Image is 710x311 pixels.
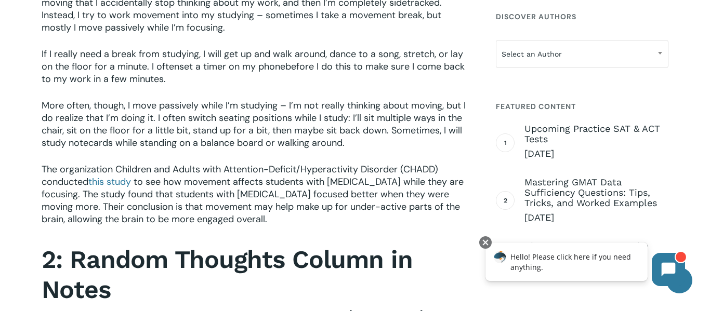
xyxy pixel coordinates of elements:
[524,124,668,160] a: Upcoming Practice SAT & ACT Tests [DATE]
[42,99,466,149] span: More often, though, I move passively while I’m studying – I’m not really thinking about moving, b...
[496,40,668,68] span: Select an Author
[524,211,668,224] span: [DATE]
[42,48,463,73] span: If I really need a break from studying, I will get up and walk around, dance to a song, stretch, ...
[496,43,668,65] span: Select an Author
[88,175,131,188] a: this study
[524,124,668,144] span: Upcoming Practice SAT & ACT Tests
[524,147,668,160] span: [DATE]
[179,60,285,73] span: set a timer on my phone
[524,177,668,208] span: Mastering GMAT Data Sufficiency Questions: Tips, Tricks, and Worked Examples
[42,175,464,225] span: to see how movement affects students with [MEDICAL_DATA] while they are focusing. The study found...
[496,97,668,116] h4: Featured Content
[496,7,668,26] h4: Discover Authors
[42,163,438,188] span: The organization Children and Adults with Attention-Deficit/Hyperactivity Disorder (CHADD) conducted
[524,177,668,224] a: Mastering GMAT Data Sufficiency Questions: Tips, Tricks, and Worked Examples [DATE]
[42,245,413,304] strong: 2: Random Thoughts Column in Notes
[42,60,465,85] span: before I do this to make sure I come back to my work in a few minutes.
[475,234,695,296] iframe: Chatbot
